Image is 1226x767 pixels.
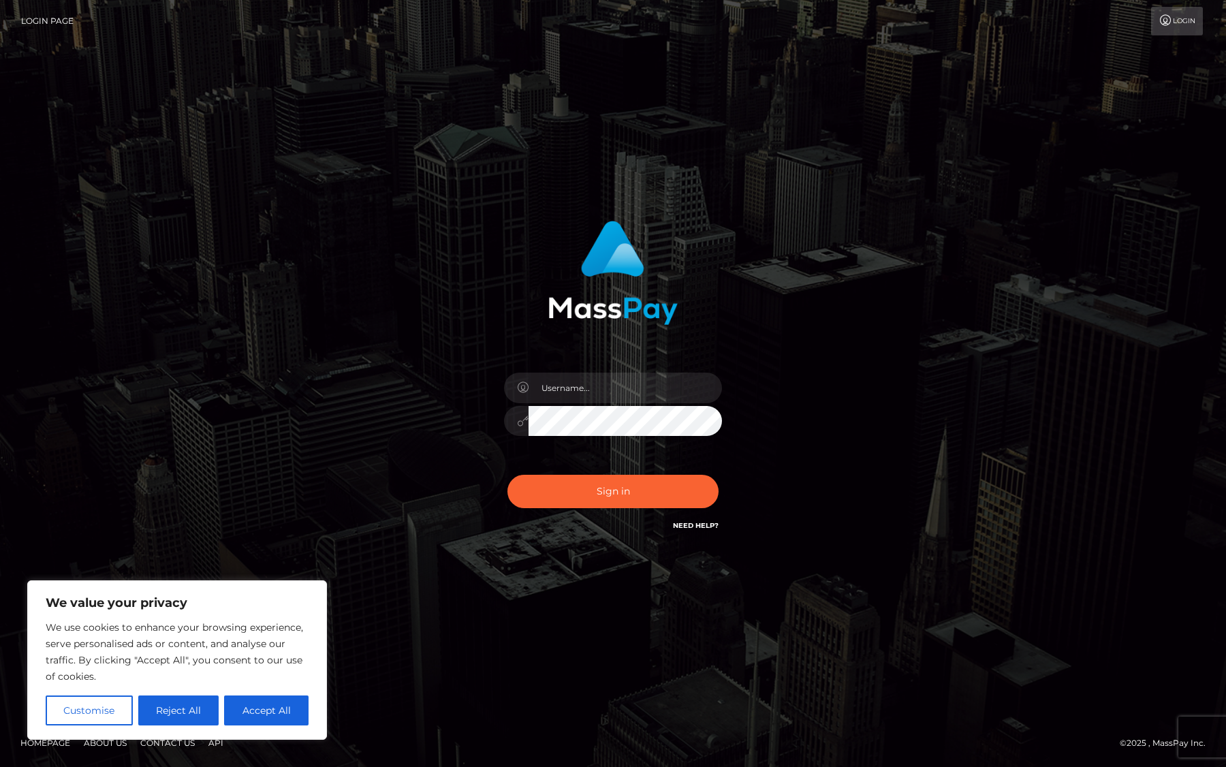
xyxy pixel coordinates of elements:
[46,595,309,611] p: We value your privacy
[529,373,722,403] input: Username...
[203,732,229,753] a: API
[46,695,133,725] button: Customise
[135,732,200,753] a: Contact Us
[138,695,219,725] button: Reject All
[15,732,76,753] a: Homepage
[78,732,132,753] a: About Us
[548,221,678,325] img: MassPay Login
[224,695,309,725] button: Accept All
[46,619,309,685] p: We use cookies to enhance your browsing experience, serve personalised ads or content, and analys...
[507,475,719,508] button: Sign in
[1120,736,1216,751] div: © 2025 , MassPay Inc.
[1151,7,1203,35] a: Login
[27,580,327,740] div: We value your privacy
[21,7,74,35] a: Login Page
[673,521,719,530] a: Need Help?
